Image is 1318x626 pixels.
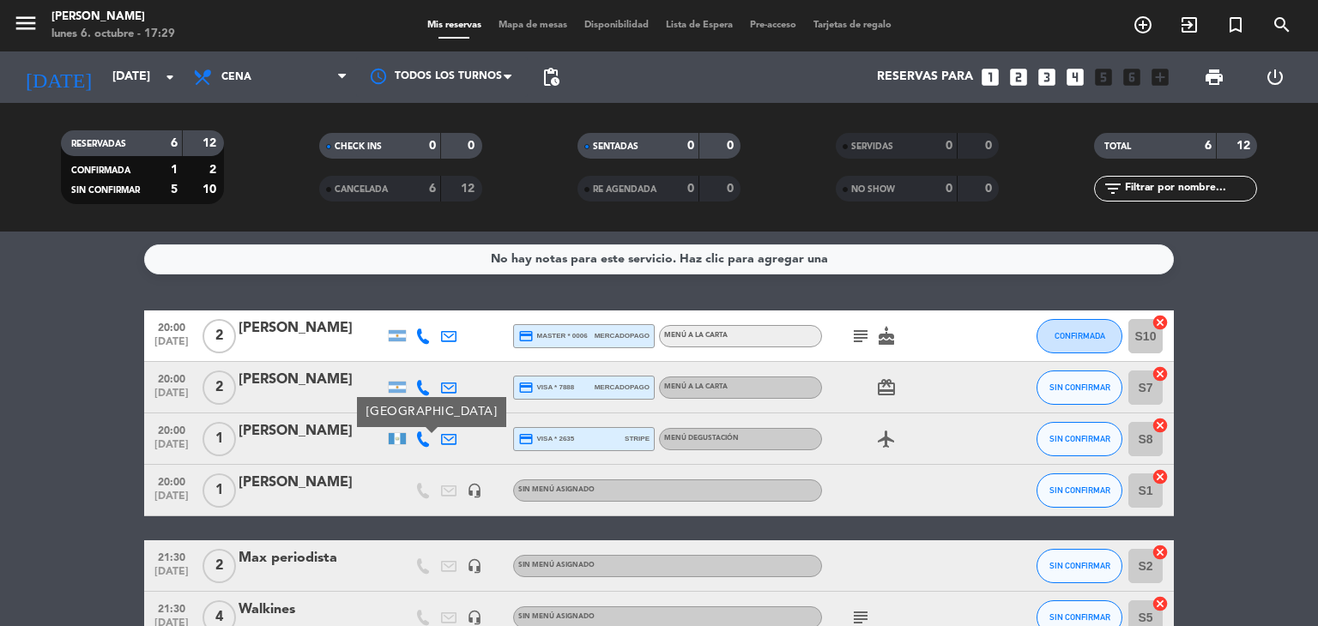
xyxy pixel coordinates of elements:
[1092,66,1115,88] i: looks_5
[625,433,650,444] span: stripe
[467,483,482,498] i: headset_mic
[1036,66,1058,88] i: looks_3
[576,21,657,30] span: Disponibilidad
[1149,66,1171,88] i: add_box
[209,164,220,176] strong: 2
[850,326,871,346] i: subject
[490,21,576,30] span: Mapa de mesas
[491,250,828,269] div: No hay notas para este servicio. Haz clic para agregar una
[468,140,478,152] strong: 0
[150,419,193,439] span: 20:00
[1152,595,1169,612] i: cancel
[985,183,995,195] strong: 0
[687,183,694,195] strong: 0
[150,336,193,356] span: [DATE]
[71,186,140,195] span: SIN CONFIRMAR
[1123,179,1256,198] input: Filtrar por nombre...
[13,58,104,96] i: [DATE]
[727,140,737,152] strong: 0
[150,566,193,586] span: [DATE]
[876,429,897,449] i: airplanemode_active
[518,486,595,493] span: Sin menú asignado
[1204,67,1224,87] span: print
[727,183,737,195] strong: 0
[239,599,384,621] div: Walkines
[429,183,436,195] strong: 6
[239,472,384,494] div: [PERSON_NAME]
[946,183,952,195] strong: 0
[171,137,178,149] strong: 6
[595,330,650,341] span: mercadopago
[203,319,236,353] span: 2
[1133,15,1153,35] i: add_circle_outline
[518,328,534,344] i: credit_card
[1007,66,1030,88] i: looks_two
[71,166,130,175] span: CONFIRMADA
[239,369,384,391] div: [PERSON_NAME]
[518,613,595,620] span: Sin menú asignado
[518,431,574,447] span: visa * 2635
[805,21,900,30] span: Tarjetas de regalo
[1179,15,1200,35] i: exit_to_app
[429,140,436,152] strong: 0
[541,67,561,87] span: pending_actions
[1272,15,1292,35] i: search
[595,382,650,393] span: mercadopago
[1103,178,1123,199] i: filter_list
[150,471,193,491] span: 20:00
[877,70,973,84] span: Reservas para
[851,142,893,151] span: SERVIDAS
[150,598,193,617] span: 21:30
[1049,434,1110,443] span: SIN CONFIRMAR
[221,71,251,83] span: Cena
[985,140,995,152] strong: 0
[1205,140,1212,152] strong: 6
[150,546,193,566] span: 21:30
[335,185,388,194] span: CANCELADA
[1152,417,1169,434] i: cancel
[1064,66,1086,88] i: looks_4
[1236,140,1254,152] strong: 12
[461,183,478,195] strong: 12
[518,431,534,447] i: credit_card
[1152,544,1169,561] i: cancel
[467,610,482,625] i: headset_mic
[203,422,236,456] span: 1
[687,140,694,152] strong: 0
[518,562,595,569] span: Sin menú asignado
[1049,485,1110,495] span: SIN CONFIRMAR
[203,370,236,405] span: 2
[1104,142,1131,151] span: TOTAL
[518,380,534,395] i: credit_card
[1121,66,1143,88] i: looks_6
[171,184,178,196] strong: 5
[657,21,741,30] span: Lista de Espera
[664,383,728,390] span: MENÚ A LA CARTA
[150,316,193,336] span: 20:00
[1152,365,1169,382] i: cancel
[171,164,178,176] strong: 1
[419,21,490,30] span: Mis reservas
[203,184,220,196] strong: 10
[876,326,897,346] i: cake
[1244,51,1305,103] div: LOG OUT
[239,547,384,569] div: Max periodista
[1049,561,1110,570] span: SIN CONFIRMAR
[203,137,220,149] strong: 12
[1265,67,1285,87] i: power_settings_new
[1152,468,1169,485] i: cancel
[239,420,384,442] div: [PERSON_NAME]
[1055,331,1105,340] span: CONFIRMADA
[150,368,193,388] span: 20:00
[593,142,638,151] span: SENTADAS
[876,377,897,398] i: card_giftcard
[51,26,175,43] div: lunes 6. octubre - 17:29
[467,558,482,574] i: headset_mic
[150,388,193,407] span: [DATE]
[150,491,193,510] span: [DATE]
[335,142,382,151] span: CHECK INS
[1049,612,1110,622] span: SIN CONFIRMAR
[593,185,656,194] span: RE AGENDADA
[518,328,588,344] span: master * 0006
[13,10,39,36] i: menu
